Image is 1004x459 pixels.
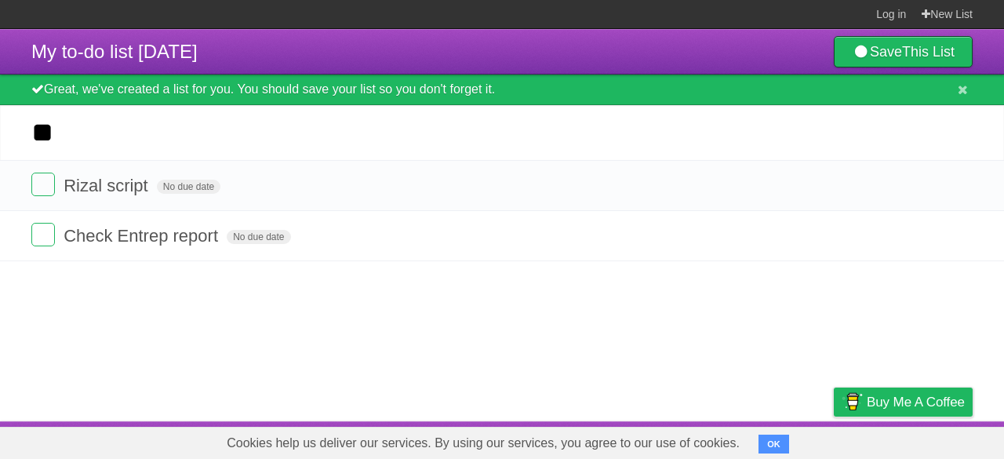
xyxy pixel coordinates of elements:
span: Rizal script [64,176,152,195]
b: This List [902,44,955,60]
label: Done [31,223,55,246]
a: Developers [677,425,740,455]
span: No due date [157,180,220,194]
label: Done [31,173,55,196]
img: Buy me a coffee [842,388,863,415]
span: No due date [227,230,290,244]
a: Buy me a coffee [834,388,973,417]
a: About [625,425,658,455]
a: Privacy [813,425,854,455]
span: Cookies help us deliver our services. By using our services, you agree to our use of cookies. [211,428,755,459]
a: Terms [760,425,795,455]
a: Suggest a feature [874,425,973,455]
a: SaveThis List [834,36,973,67]
span: Check Entrep report [64,226,222,246]
span: My to-do list [DATE] [31,41,198,62]
span: Buy me a coffee [867,388,965,416]
button: OK [758,435,789,454]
